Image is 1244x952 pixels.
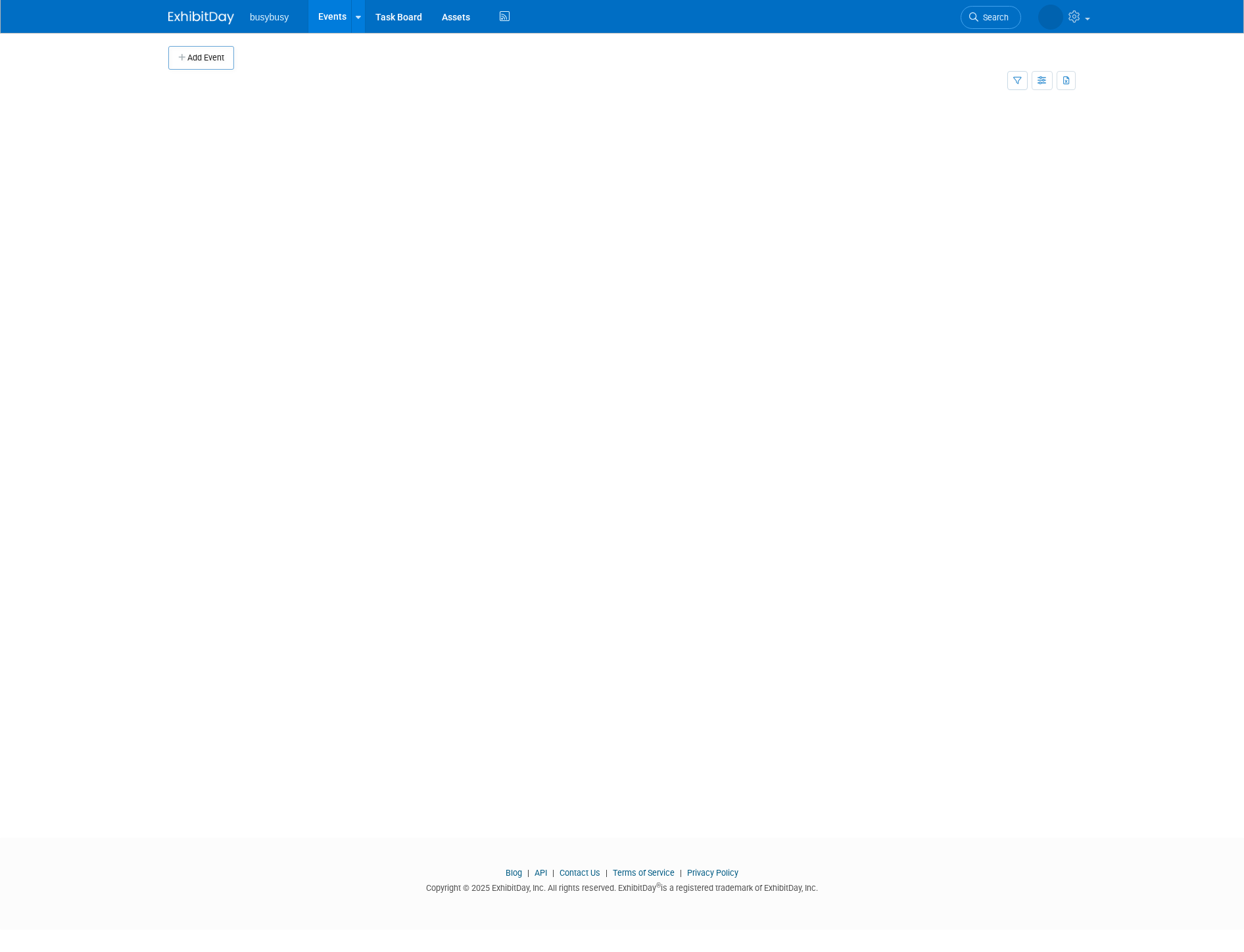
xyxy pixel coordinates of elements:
[978,12,1009,22] span: Search
[535,868,547,878] a: API
[1038,5,1063,30] img: Braden Gillespie
[168,11,234,24] img: ExhibitDay
[961,6,1021,29] a: Search
[168,46,234,70] button: Add Event
[506,868,522,878] a: Blog
[250,12,289,22] span: busybusy
[602,868,611,878] span: |
[656,882,661,889] sup: ®
[677,868,685,878] span: |
[613,868,675,878] a: Terms of Service
[524,868,533,878] span: |
[549,868,558,878] span: |
[687,868,738,878] a: Privacy Policy
[560,868,600,878] a: Contact Us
